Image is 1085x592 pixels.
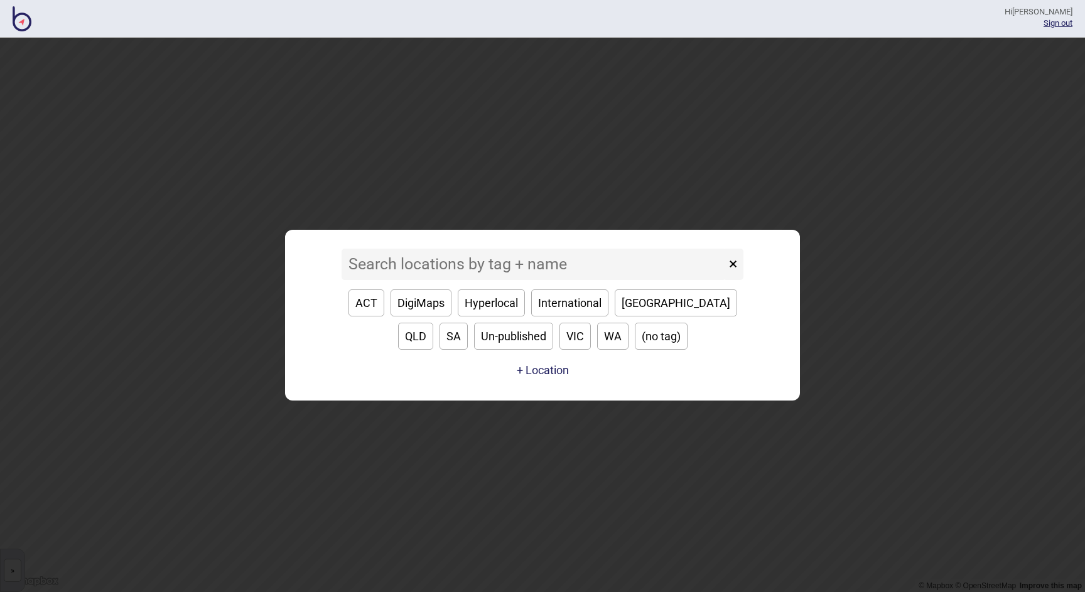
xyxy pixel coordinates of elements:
[348,289,384,316] button: ACT
[635,323,688,350] button: (no tag)
[615,289,737,316] button: [GEOGRAPHIC_DATA]
[1044,18,1072,28] button: Sign out
[1005,6,1072,18] div: Hi [PERSON_NAME]
[474,323,553,350] button: Un-published
[531,289,608,316] button: International
[723,249,743,280] button: ×
[514,359,572,382] a: + Location
[597,323,629,350] button: WA
[398,323,433,350] button: QLD
[391,289,451,316] button: DigiMaps
[440,323,468,350] button: SA
[517,363,569,377] button: + Location
[13,6,31,31] img: BindiMaps CMS
[559,323,591,350] button: VIC
[342,249,726,280] input: Search locations by tag + name
[458,289,525,316] button: Hyperlocal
